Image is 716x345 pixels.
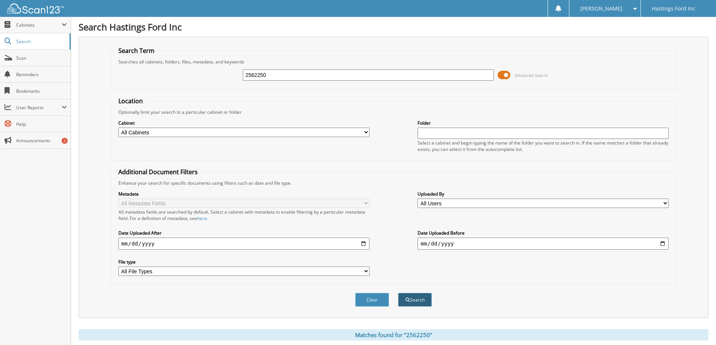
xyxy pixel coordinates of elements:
[115,168,201,176] legend: Additional Document Filters
[115,47,158,55] legend: Search Term
[418,140,669,152] div: Select a cabinet and begin typing the name of the folder you want to search in. If the name match...
[79,329,708,340] div: Matches found for "2562250"
[16,71,67,78] span: Reminders
[418,120,669,126] label: Folder
[8,3,64,14] img: scan123-logo-white.svg
[62,138,68,144] div: 3
[398,293,432,307] button: Search
[16,104,62,111] span: User Reports
[118,191,369,197] label: Metadata
[652,6,695,11] span: Hastings Ford Inc
[118,238,369,250] input: start
[355,293,389,307] button: Clear
[16,22,62,28] span: Cabinets
[118,120,369,126] label: Cabinet
[580,6,622,11] span: [PERSON_NAME]
[16,88,67,94] span: Bookmarks
[418,230,669,236] label: Date Uploaded Before
[79,21,708,33] h1: Search Hastings Ford Inc
[16,121,67,127] span: Help
[16,55,67,61] span: Scan
[118,209,369,221] div: All metadata fields are searched by default. Select a cabinet with metadata to enable filtering b...
[118,230,369,236] label: Date Uploaded After
[16,38,66,45] span: Search
[115,97,147,105] legend: Location
[118,259,369,265] label: File type
[16,137,67,144] span: Announcements
[418,191,669,197] label: Uploaded By
[515,72,548,78] span: Advanced Search
[197,215,207,221] a: here
[418,238,669,250] input: end
[115,180,672,186] div: Enhance your search for specific documents using filters such as date and file type.
[115,109,672,115] div: Optionally limit your search to a particular cabinet or folder
[115,59,672,65] div: Searches all cabinets, folders, files, metadata, and keywords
